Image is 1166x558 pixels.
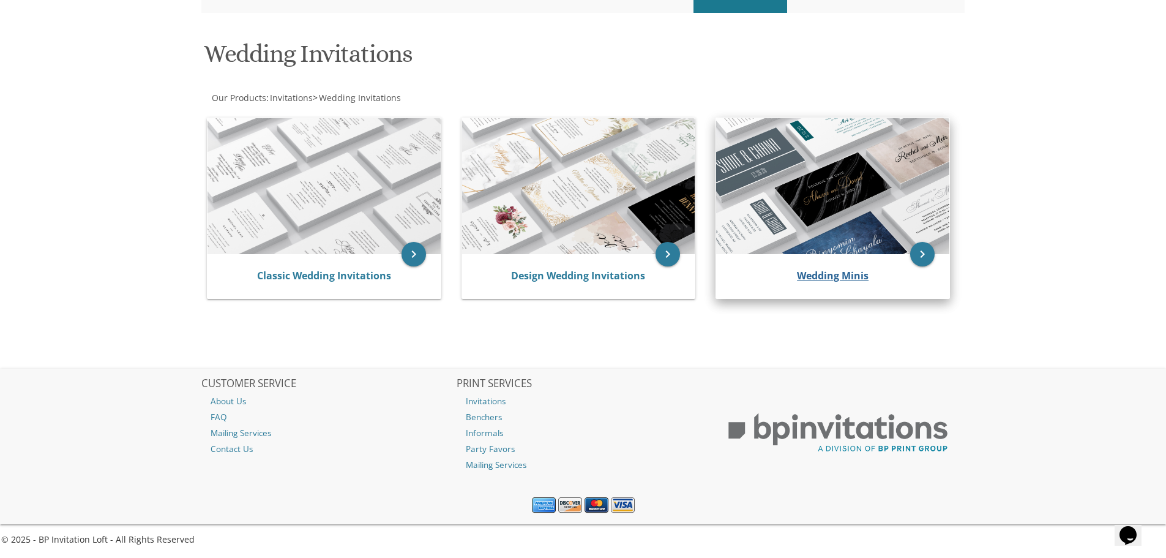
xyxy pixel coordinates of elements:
img: Wedding Minis [716,118,949,254]
img: MasterCard [585,497,608,513]
h1: Wedding Invitations [204,40,703,77]
a: keyboard_arrow_right [402,242,426,266]
a: Our Products [211,92,266,104]
img: Visa [611,497,635,513]
a: Informals [457,425,710,441]
img: Discover [558,497,582,513]
span: > [313,92,401,104]
a: keyboard_arrow_right [656,242,680,266]
a: Contact Us [201,441,455,457]
img: BP Print Group [711,402,965,464]
a: Invitations [269,92,313,104]
img: American Express [532,497,556,513]
img: Classic Wedding Invitations [207,118,441,254]
a: keyboard_arrow_right [910,242,935,266]
h2: PRINT SERVICES [457,378,710,390]
a: About Us [201,393,455,409]
a: Benchers [457,409,710,425]
iframe: chat widget [1115,509,1154,546]
a: Mailing Services [201,425,455,441]
a: Party Favors [457,441,710,457]
div: : [201,92,583,104]
h2: CUSTOMER SERVICE [201,378,455,390]
a: Wedding Minis [797,269,869,282]
span: Invitations [270,92,313,104]
a: Wedding Invitations [318,92,401,104]
img: Design Wedding Invitations [462,118,695,254]
span: Wedding Invitations [319,92,401,104]
a: Mailing Services [457,457,710,473]
a: Design Wedding Invitations [511,269,645,282]
a: Classic Wedding Invitations [257,269,391,282]
a: FAQ [201,409,455,425]
a: Invitations [457,393,710,409]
